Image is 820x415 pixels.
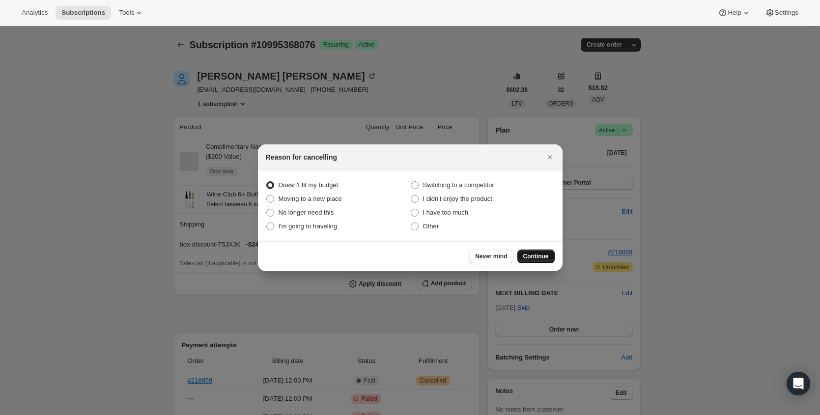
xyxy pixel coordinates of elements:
[712,6,757,20] button: Help
[423,209,469,216] span: I have too much
[423,181,494,189] span: Switching to a competitor
[279,195,342,202] span: Moving to a new place
[523,252,549,260] span: Continue
[279,222,338,230] span: I'm going to traveling
[543,150,557,164] button: Close
[113,6,150,20] button: Tools
[759,6,804,20] button: Settings
[279,181,339,189] span: Doesn't fit my budget
[423,195,492,202] span: I didn't enjoy the product
[475,252,507,260] span: Never mind
[22,9,48,17] span: Analytics
[56,6,111,20] button: Subscriptions
[728,9,741,17] span: Help
[266,152,337,162] h2: Reason for cancelling
[423,222,439,230] span: Other
[119,9,134,17] span: Tools
[787,372,810,395] div: Open Intercom Messenger
[16,6,54,20] button: Analytics
[517,249,555,263] button: Continue
[61,9,105,17] span: Subscriptions
[279,209,334,216] span: No longer need this
[469,249,513,263] button: Never mind
[775,9,798,17] span: Settings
